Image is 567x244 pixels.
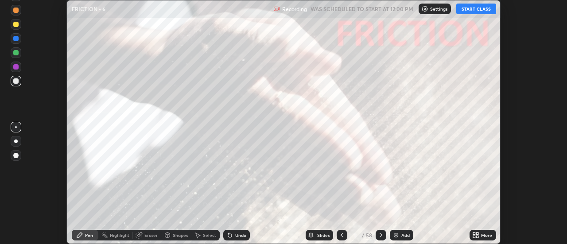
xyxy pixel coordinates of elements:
[273,5,280,12] img: recording.375f2c34.svg
[366,231,372,239] div: 58
[401,233,410,237] div: Add
[282,6,307,12] p: Recording
[456,4,496,14] button: START CLASS
[235,233,246,237] div: Undo
[85,233,93,237] div: Pen
[421,5,428,12] img: class-settings-icons
[144,233,158,237] div: Eraser
[317,233,330,237] div: Slides
[430,7,447,11] p: Settings
[481,233,492,237] div: More
[311,5,413,13] h5: WAS SCHEDULED TO START AT 12:00 PM
[72,5,105,12] p: FRICTION - 6
[173,233,188,237] div: Shapes
[392,232,400,239] img: add-slide-button
[110,233,129,237] div: Highlight
[203,233,216,237] div: Select
[361,232,364,238] div: /
[351,232,360,238] div: 3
